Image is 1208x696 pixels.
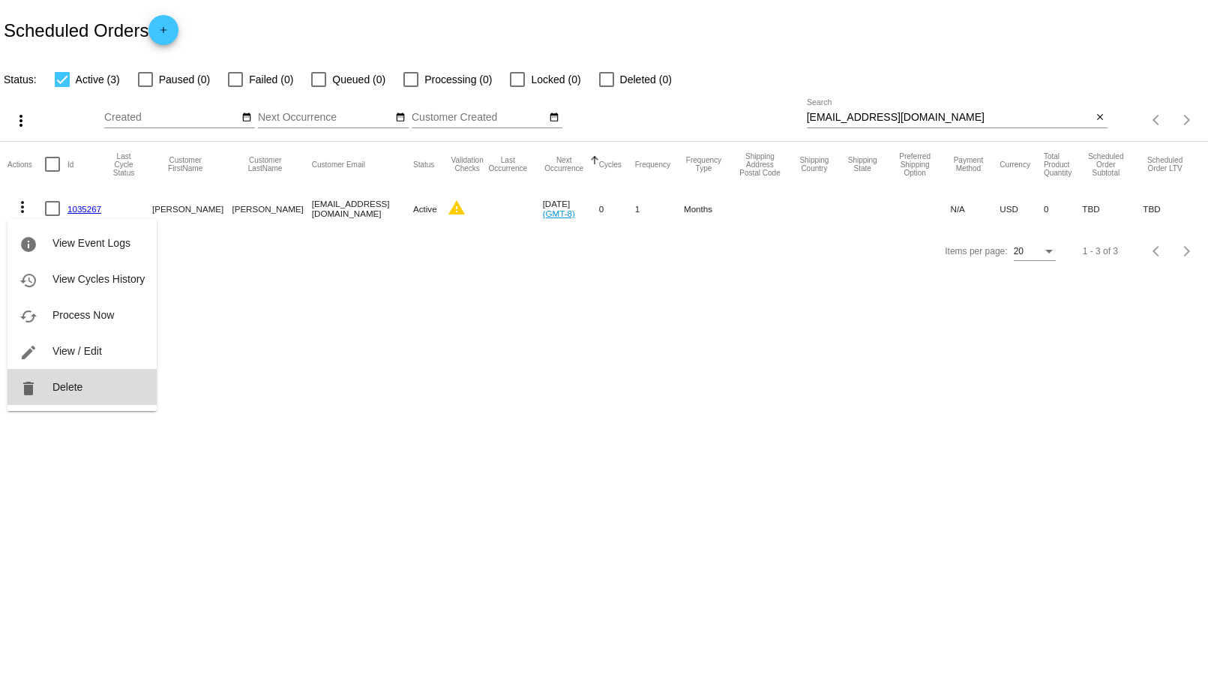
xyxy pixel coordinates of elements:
mat-icon: cached [19,307,37,325]
span: Process Now [52,309,114,321]
span: View Cycles History [52,273,145,285]
mat-icon: delete [19,379,37,397]
mat-icon: edit [19,343,37,361]
span: Delete [52,381,82,393]
span: View Event Logs [52,237,130,249]
mat-icon: info [19,235,37,253]
mat-icon: history [19,271,37,289]
span: View / Edit [52,345,102,357]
